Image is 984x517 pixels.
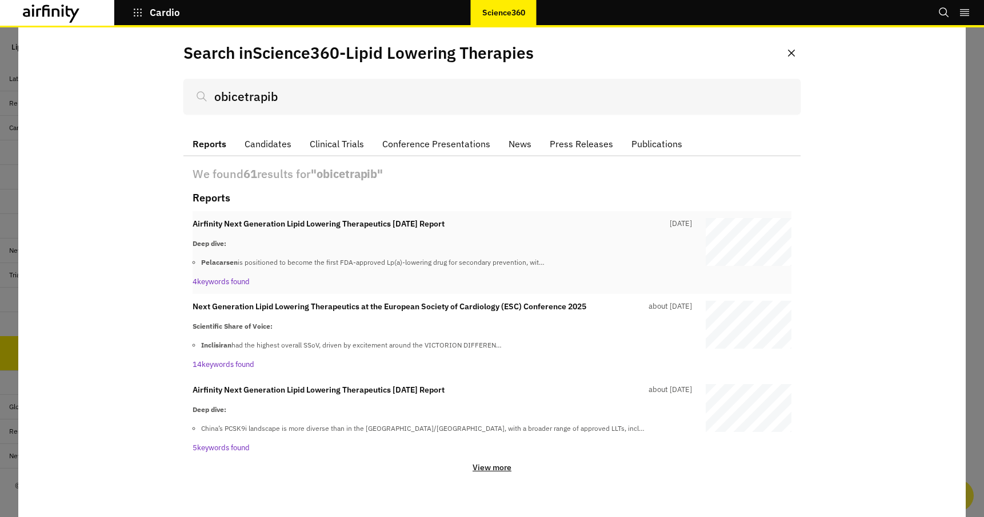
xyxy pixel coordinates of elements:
button: Candidates [235,132,301,156]
p: 4 keywords found [193,276,692,288]
p: Search in Science360 - Lipid Lowering Therapies [183,41,534,65]
b: 61 [243,166,257,181]
p: 5 keywords found [193,442,692,454]
strong: Scientific Share of Voice: [193,322,273,330]
p: Cardio [150,7,181,18]
p: Next Generation Lipid Lowering Therapeutics at the European Society of Cardiology (ESC) Conferenc... [193,301,586,313]
b: " obicetrapib " [311,166,383,181]
li: had the highest overall SSoV, driven by excitement around the VICTORION DIFFEREN… [201,340,692,350]
button: Reports [183,132,235,156]
p: We found results for [193,165,791,183]
button: Clinical Trials [301,132,373,156]
button: Cardio [133,3,181,22]
strong: Deep dive: [193,405,226,414]
p: about [DATE] [644,384,692,396]
button: News [499,132,541,156]
p: Airfinity Next Generation Lipid Lowering Therapeutics [DATE] Report [193,218,445,230]
p: Airfinity Next Generation Lipid Lowering Therapeutics [DATE] Report [193,384,445,396]
p: Science360 [482,8,525,17]
button: Publications [622,132,691,156]
p: about [DATE] [644,301,692,313]
button: Search [938,3,950,22]
button: Press Releases [541,132,622,156]
h2: Reports [193,192,230,204]
strong: Pelacarsen [201,258,238,266]
p: [DATE] [665,218,692,230]
strong: Inclisiran [201,341,231,349]
strong: Deep dive: [193,239,226,248]
button: Close [782,44,801,62]
p: 14 keywords found [193,359,692,370]
input: Search... [183,79,801,114]
p: View more [473,462,511,472]
button: Conference Presentations [373,132,499,156]
li: China’s PCSK9i landscape is more diverse than in the [GEOGRAPHIC_DATA]/[GEOGRAPHIC_DATA], with a ... [201,423,692,434]
li: is positioned to become the first FDA-approved Lp(a)-lowering drug for secondary prevention, wit… [201,257,692,268]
